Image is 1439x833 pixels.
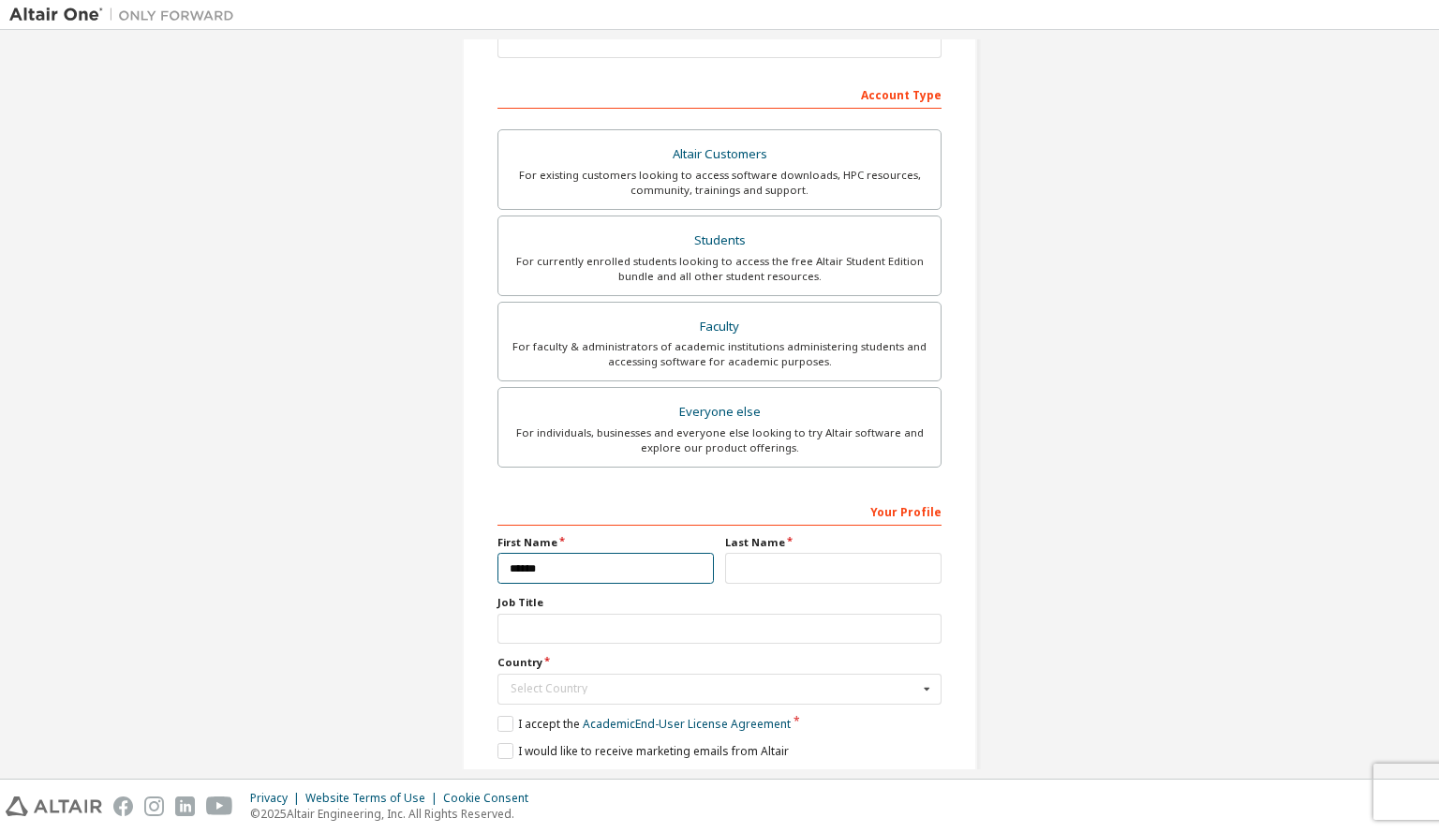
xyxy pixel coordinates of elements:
img: altair_logo.svg [6,796,102,816]
label: Last Name [725,535,942,550]
div: Cookie Consent [443,791,540,806]
label: Job Title [497,595,942,610]
div: Faculty [510,314,929,340]
div: For existing customers looking to access software downloads, HPC resources, community, trainings ... [510,168,929,198]
div: Privacy [250,791,305,806]
p: © 2025 Altair Engineering, Inc. All Rights Reserved. [250,806,540,822]
img: Altair One [9,6,244,24]
div: For individuals, businesses and everyone else looking to try Altair software and explore our prod... [510,425,929,455]
label: I accept the [497,716,791,732]
div: Select Country [511,683,918,694]
div: For currently enrolled students looking to access the free Altair Student Edition bundle and all ... [510,254,929,284]
div: Altair Customers [510,141,929,168]
label: Country [497,655,942,670]
div: Everyone else [510,399,929,425]
div: Students [510,228,929,254]
div: Website Terms of Use [305,791,443,806]
label: I would like to receive marketing emails from Altair [497,743,789,759]
label: First Name [497,535,714,550]
a: Academic End-User License Agreement [583,716,791,732]
div: Your Profile [497,496,942,526]
div: Account Type [497,79,942,109]
div: For faculty & administrators of academic institutions administering students and accessing softwa... [510,339,929,369]
img: linkedin.svg [175,796,195,816]
img: instagram.svg [144,796,164,816]
img: youtube.svg [206,796,233,816]
img: facebook.svg [113,796,133,816]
